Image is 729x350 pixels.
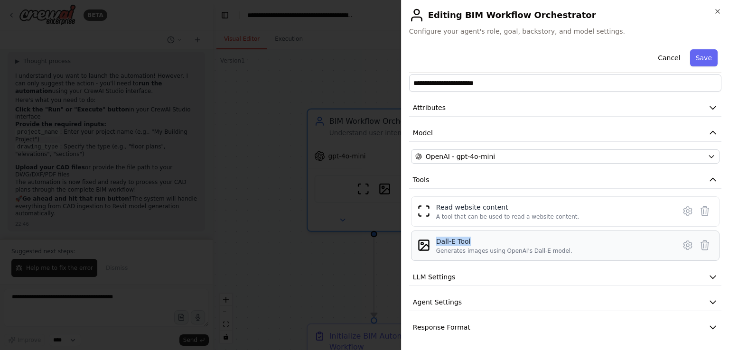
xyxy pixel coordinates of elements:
[413,175,430,184] span: Tools
[409,294,721,311] button: Agent Settings
[690,49,718,66] button: Save
[413,128,433,138] span: Model
[436,247,572,255] div: Generates images using OpenAI's Dall-E model.
[417,204,430,218] img: ScrapeWebsiteTool
[436,203,579,212] div: Read website content
[696,203,713,220] button: Delete tool
[679,237,696,254] button: Configure tool
[679,203,696,220] button: Configure tool
[409,319,721,336] button: Response Format
[411,149,720,164] button: OpenAI - gpt-4o-mini
[436,237,572,246] div: Dall-E Tool
[413,272,456,282] span: LLM Settings
[409,8,721,23] h2: Editing BIM Workflow Orchestrator
[652,49,686,66] button: Cancel
[409,99,721,117] button: Attributes
[413,322,470,332] span: Response Format
[413,297,462,307] span: Agent Settings
[426,152,495,161] span: OpenAI - gpt-4o-mini
[436,213,579,221] div: A tool that can be used to read a website content.
[696,237,713,254] button: Delete tool
[413,103,446,112] span: Attributes
[409,171,721,189] button: Tools
[409,124,721,142] button: Model
[409,268,721,286] button: LLM Settings
[409,27,721,36] span: Configure your agent's role, goal, backstory, and model settings.
[417,239,430,252] img: DallETool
